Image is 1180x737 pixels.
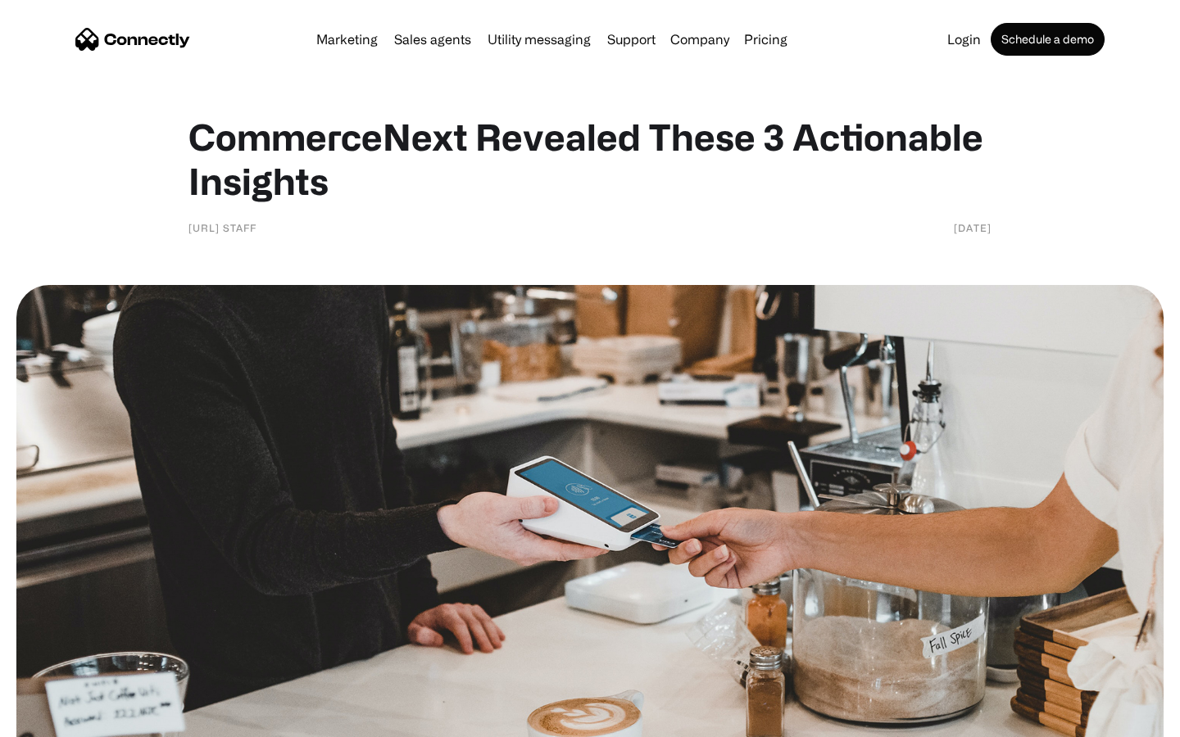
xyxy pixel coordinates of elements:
[188,115,992,203] h1: CommerceNext Revealed These 3 Actionable Insights
[670,28,729,51] div: Company
[310,33,384,46] a: Marketing
[188,219,256,236] div: [URL] Staff
[33,708,98,731] ul: Language list
[941,33,987,46] a: Login
[954,219,992,236] div: [DATE]
[16,708,98,731] aside: Language selected: English
[737,33,794,46] a: Pricing
[388,33,478,46] a: Sales agents
[991,23,1105,56] a: Schedule a demo
[601,33,662,46] a: Support
[481,33,597,46] a: Utility messaging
